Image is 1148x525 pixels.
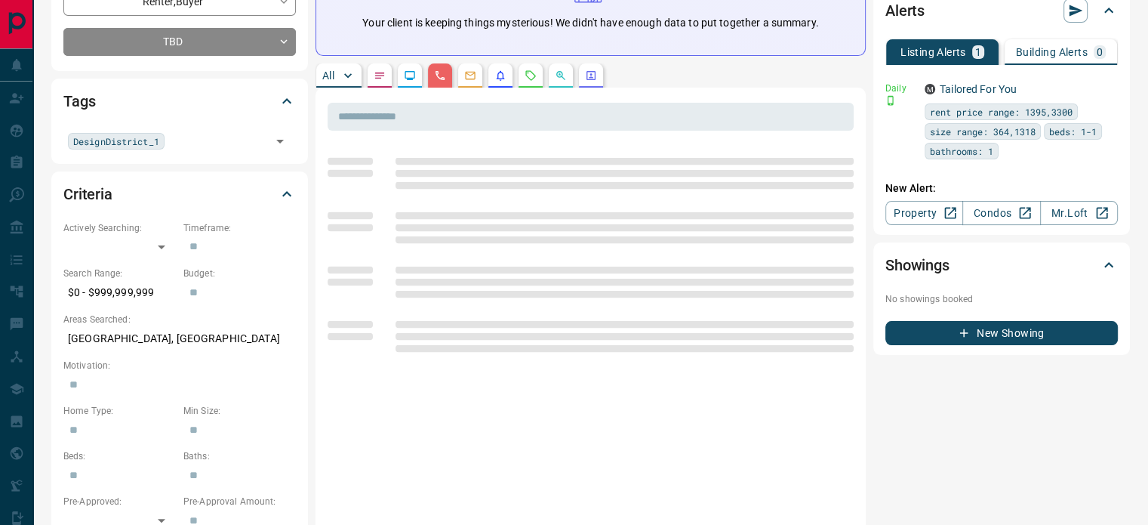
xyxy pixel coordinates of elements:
span: bathrooms: 1 [930,144,993,159]
h2: Showings [885,253,949,277]
p: Beds: [63,449,176,463]
p: Budget: [183,267,296,280]
p: Building Alerts [1016,47,1088,57]
a: Condos [962,201,1040,225]
p: No showings booked [885,292,1118,306]
div: mrloft.ca [925,84,935,94]
svg: Agent Actions [585,69,597,82]
button: New Showing [885,321,1118,345]
svg: Opportunities [555,69,567,82]
p: $0 - $999,999,999 [63,280,176,305]
p: Areas Searched: [63,313,296,326]
p: Pre-Approved: [63,495,176,508]
p: Home Type: [63,404,176,418]
p: 0 [1097,47,1103,57]
p: Your client is keeping things mysterious! We didn't have enough data to put together a summary. [362,15,818,31]
p: Motivation: [63,359,296,372]
p: Pre-Approval Amount: [183,495,296,508]
p: Listing Alerts [900,47,966,57]
div: Criteria [63,176,296,212]
h2: Tags [63,89,95,113]
span: size range: 364,1318 [930,124,1036,139]
p: 1 [975,47,981,57]
span: beds: 1-1 [1049,124,1097,139]
p: Timeframe: [183,221,296,235]
p: All [322,70,334,81]
div: TBD [63,28,296,56]
svg: Calls [434,69,446,82]
p: Baths: [183,449,296,463]
a: Tailored For You [940,83,1017,95]
p: New Alert: [885,181,1118,196]
h2: Criteria [63,182,112,206]
span: rent price range: 1395,3300 [930,104,1073,119]
p: Search Range: [63,267,176,280]
svg: Notes [374,69,386,82]
a: Property [885,201,963,225]
p: Daily [885,82,916,95]
span: DesignDistrict_1 [73,134,159,149]
p: Min Size: [183,404,296,418]
svg: Requests [525,69,537,82]
a: Mr.Loft [1040,201,1118,225]
button: Open [269,131,291,152]
svg: Push Notification Only [885,95,896,106]
svg: Listing Alerts [494,69,506,82]
svg: Emails [464,69,476,82]
div: Tags [63,83,296,119]
p: Actively Searching: [63,221,176,235]
p: [GEOGRAPHIC_DATA], [GEOGRAPHIC_DATA] [63,326,296,351]
div: Showings [885,247,1118,283]
svg: Lead Browsing Activity [404,69,416,82]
